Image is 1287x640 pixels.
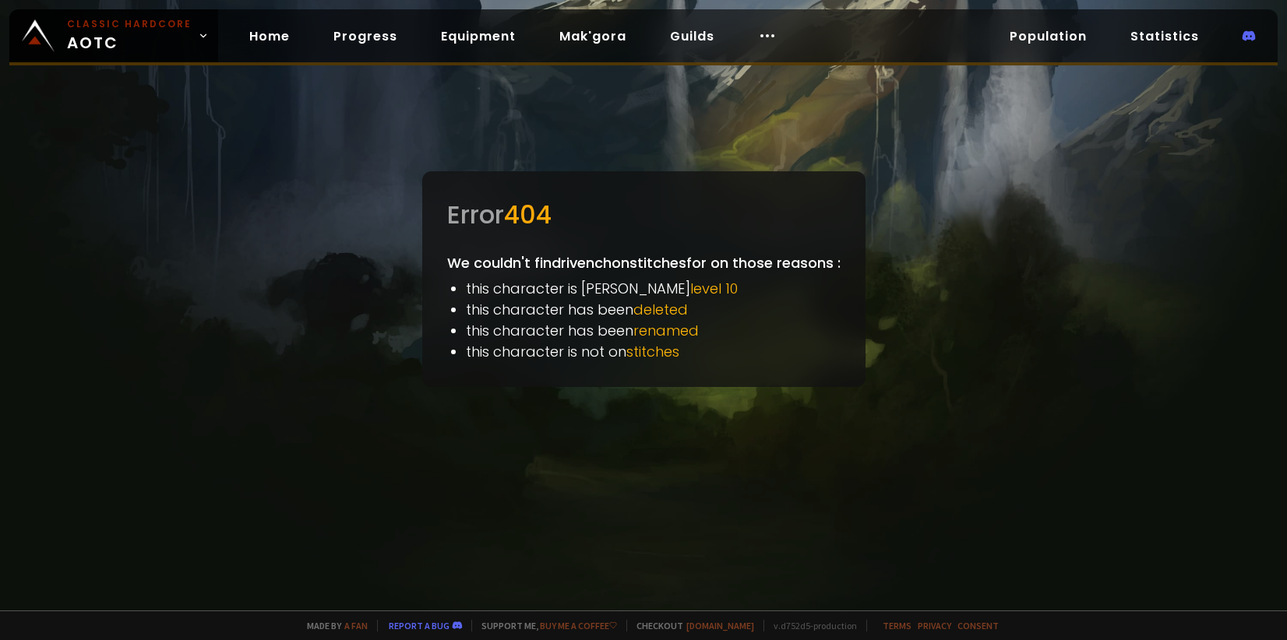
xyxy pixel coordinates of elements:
li: this character is [PERSON_NAME] [466,278,841,299]
a: Statistics [1118,20,1211,52]
a: [DOMAIN_NAME] [686,620,754,631]
li: this character has been [466,299,841,320]
a: Classic HardcoreAOTC [9,9,218,62]
a: Consent [957,620,999,631]
a: Population [997,20,1099,52]
small: Classic Hardcore [67,17,192,31]
a: a fan [344,620,368,631]
a: Progress [321,20,410,52]
span: 404 [504,197,552,232]
span: stitches [626,342,679,361]
span: v. d752d5 - production [763,620,857,631]
a: Report a bug [389,620,450,631]
span: deleted [633,300,688,319]
li: this character is not on [466,341,841,362]
span: Support me, [471,620,617,631]
a: Guilds [658,20,727,52]
a: Terms [883,620,911,631]
a: Mak'gora [547,20,639,52]
div: Error [447,196,841,234]
span: Made by [298,620,368,631]
a: Equipment [428,20,528,52]
span: Checkout [626,620,754,631]
a: Buy me a coffee [540,620,617,631]
div: We couldn't find rivench on stitches for on those reasons : [422,171,866,387]
span: level 10 [690,279,738,298]
span: AOTC [67,17,192,55]
a: Home [237,20,302,52]
a: Privacy [918,620,951,631]
span: renamed [633,321,699,340]
li: this character has been [466,320,841,341]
